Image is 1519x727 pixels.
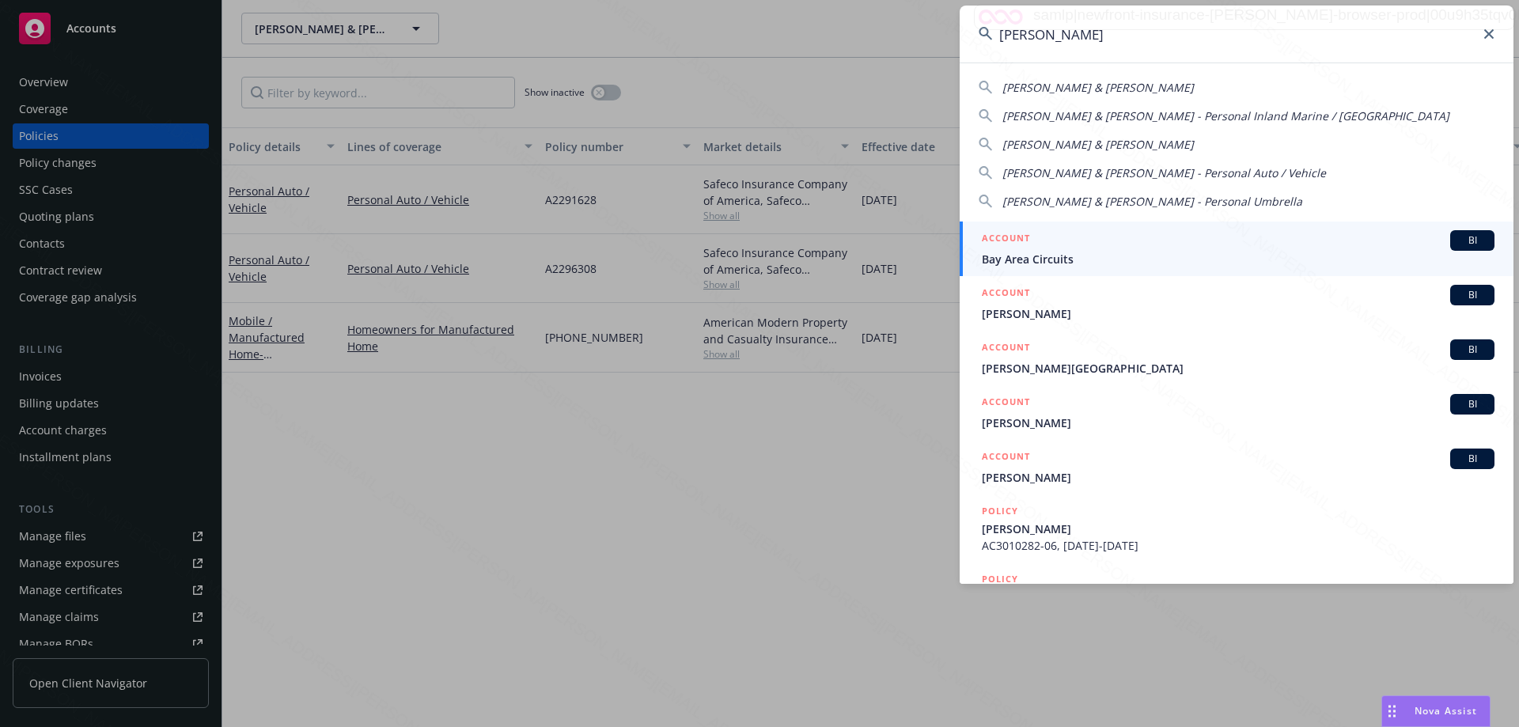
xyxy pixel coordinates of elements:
[1456,233,1488,248] span: BI
[982,571,1018,587] h5: POLICY
[1456,397,1488,411] span: BI
[982,360,1494,377] span: [PERSON_NAME][GEOGRAPHIC_DATA]
[982,521,1494,537] span: [PERSON_NAME]
[960,6,1513,62] input: Search...
[982,339,1030,358] h5: ACCOUNT
[1415,704,1477,718] span: Nova Assist
[1456,288,1488,302] span: BI
[982,503,1018,519] h5: POLICY
[982,415,1494,431] span: [PERSON_NAME]
[1002,194,1302,209] span: [PERSON_NAME] & [PERSON_NAME] - Personal Umbrella
[982,251,1494,267] span: Bay Area Circuits
[1381,695,1491,727] button: Nova Assist
[960,494,1513,562] a: POLICY[PERSON_NAME]AC3010282-06, [DATE]-[DATE]
[982,305,1494,322] span: [PERSON_NAME]
[1002,165,1326,180] span: [PERSON_NAME] & [PERSON_NAME] - Personal Auto / Vehicle
[960,331,1513,385] a: ACCOUNTBI[PERSON_NAME][GEOGRAPHIC_DATA]
[982,285,1030,304] h5: ACCOUNT
[982,537,1494,554] span: AC3010282-06, [DATE]-[DATE]
[1456,343,1488,357] span: BI
[1382,696,1402,726] div: Drag to move
[960,222,1513,276] a: ACCOUNTBIBay Area Circuits
[982,449,1030,468] h5: ACCOUNT
[1002,80,1194,95] span: [PERSON_NAME] & [PERSON_NAME]
[1002,137,1194,152] span: [PERSON_NAME] & [PERSON_NAME]
[960,440,1513,494] a: ACCOUNTBI[PERSON_NAME]
[982,469,1494,486] span: [PERSON_NAME]
[960,276,1513,331] a: ACCOUNTBI[PERSON_NAME]
[960,385,1513,440] a: ACCOUNTBI[PERSON_NAME]
[982,230,1030,249] h5: ACCOUNT
[1456,452,1488,466] span: BI
[1002,108,1449,123] span: [PERSON_NAME] & [PERSON_NAME] - Personal Inland Marine / [GEOGRAPHIC_DATA]
[960,562,1513,630] a: POLICY
[982,394,1030,413] h5: ACCOUNT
